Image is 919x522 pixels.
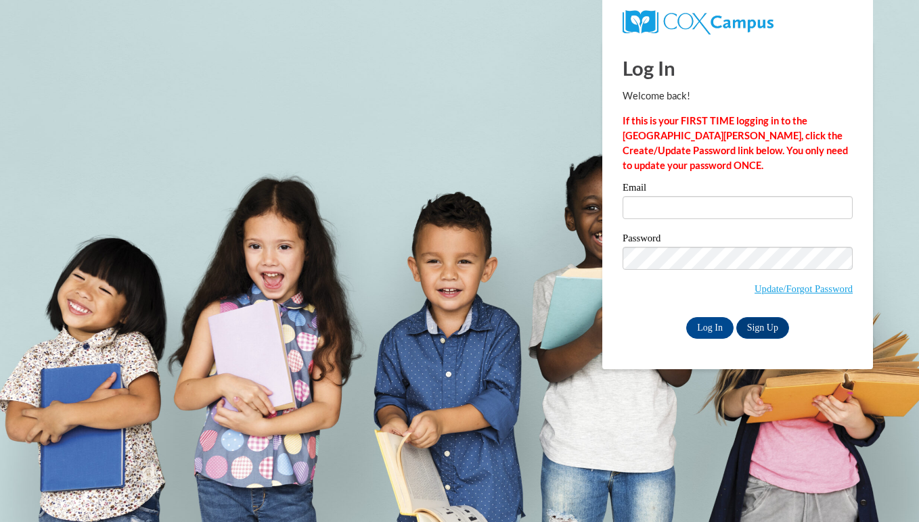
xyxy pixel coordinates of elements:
[623,183,853,196] label: Email
[686,317,734,339] input: Log In
[755,283,853,294] a: Update/Forgot Password
[736,317,789,339] a: Sign Up
[623,233,853,247] label: Password
[623,115,848,171] strong: If this is your FIRST TIME logging in to the [GEOGRAPHIC_DATA][PERSON_NAME], click the Create/Upd...
[623,10,774,34] img: COX Campus
[623,54,853,82] h1: Log In
[623,16,774,27] a: COX Campus
[623,89,853,103] p: Welcome back!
